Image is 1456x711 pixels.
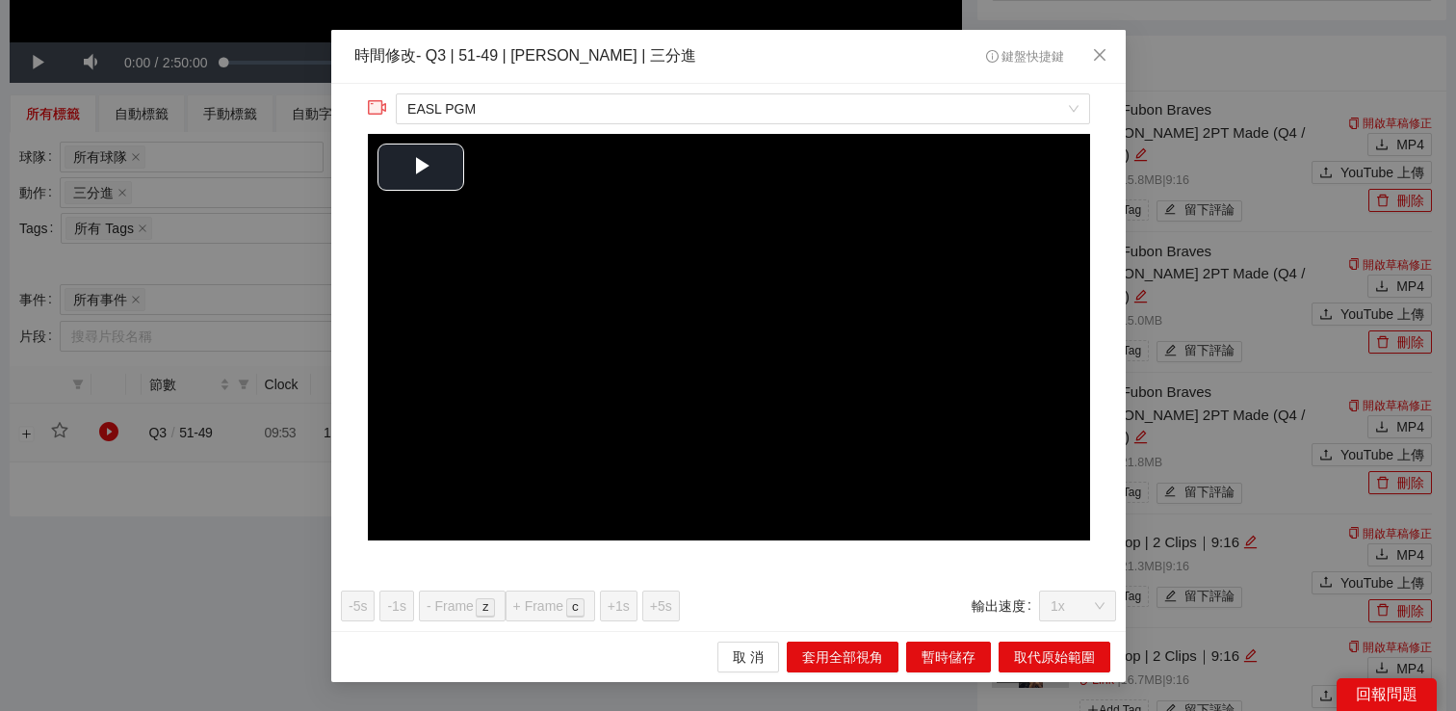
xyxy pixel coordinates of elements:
[922,645,975,667] span: 暫時儲存
[354,45,696,67] div: 時間修改 - Q3 | 51-49 | [PERSON_NAME] | 三分進
[377,144,463,191] button: Play Video
[367,134,1089,540] div: Video Player
[787,641,898,671] button: 套用全部視角
[985,50,1063,64] span: 鍵盤快捷鍵
[367,97,386,117] span: video-camera
[641,590,679,620] button: +5s
[802,645,883,667] span: 套用全部視角
[341,590,375,620] button: -5s
[505,590,594,620] button: + Framec
[418,590,505,620] button: - Framez
[1092,47,1107,63] span: close
[985,50,998,63] span: info-circle
[1074,30,1126,82] button: Close
[1051,591,1105,619] span: 1x
[1337,678,1437,711] div: 回報問題
[906,641,991,671] button: 暫時儲存
[407,94,1078,123] span: EASL PGM
[1014,645,1095,667] span: 取代原始範圍
[379,590,413,620] button: -1s
[733,645,764,667] span: 取 消
[972,590,1039,620] label: 輸出速度
[717,641,779,671] button: 取 消
[999,641,1110,671] button: 取代原始範圍
[599,590,637,620] button: +1s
